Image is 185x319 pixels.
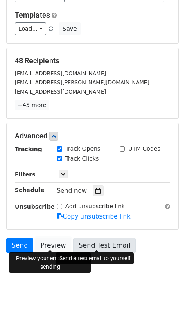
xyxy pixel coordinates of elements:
[9,252,91,273] div: Preview your emails before sending
[15,56,170,65] h5: 48 Recipients
[6,238,33,253] a: Send
[15,11,50,19] a: Templates
[15,22,46,35] a: Load...
[15,146,42,152] strong: Tracking
[15,79,149,85] small: [EMAIL_ADDRESS][PERSON_NAME][DOMAIN_NAME]
[73,238,135,253] a: Send Test Email
[59,22,80,35] button: Save
[15,187,44,193] strong: Schedule
[65,145,101,153] label: Track Opens
[35,238,71,253] a: Preview
[57,213,131,220] a: Copy unsubscribe link
[65,154,99,163] label: Track Clicks
[57,187,87,194] span: Send now
[15,132,170,141] h5: Advanced
[15,89,106,95] small: [EMAIL_ADDRESS][DOMAIN_NAME]
[144,280,185,319] iframe: Chat Widget
[65,202,125,211] label: Add unsubscribe link
[128,145,160,153] label: UTM Codes
[15,70,106,76] small: [EMAIL_ADDRESS][DOMAIN_NAME]
[15,203,55,210] strong: Unsubscribe
[15,100,49,110] a: +45 more
[56,252,134,264] div: Send a test email to yourself
[15,171,36,178] strong: Filters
